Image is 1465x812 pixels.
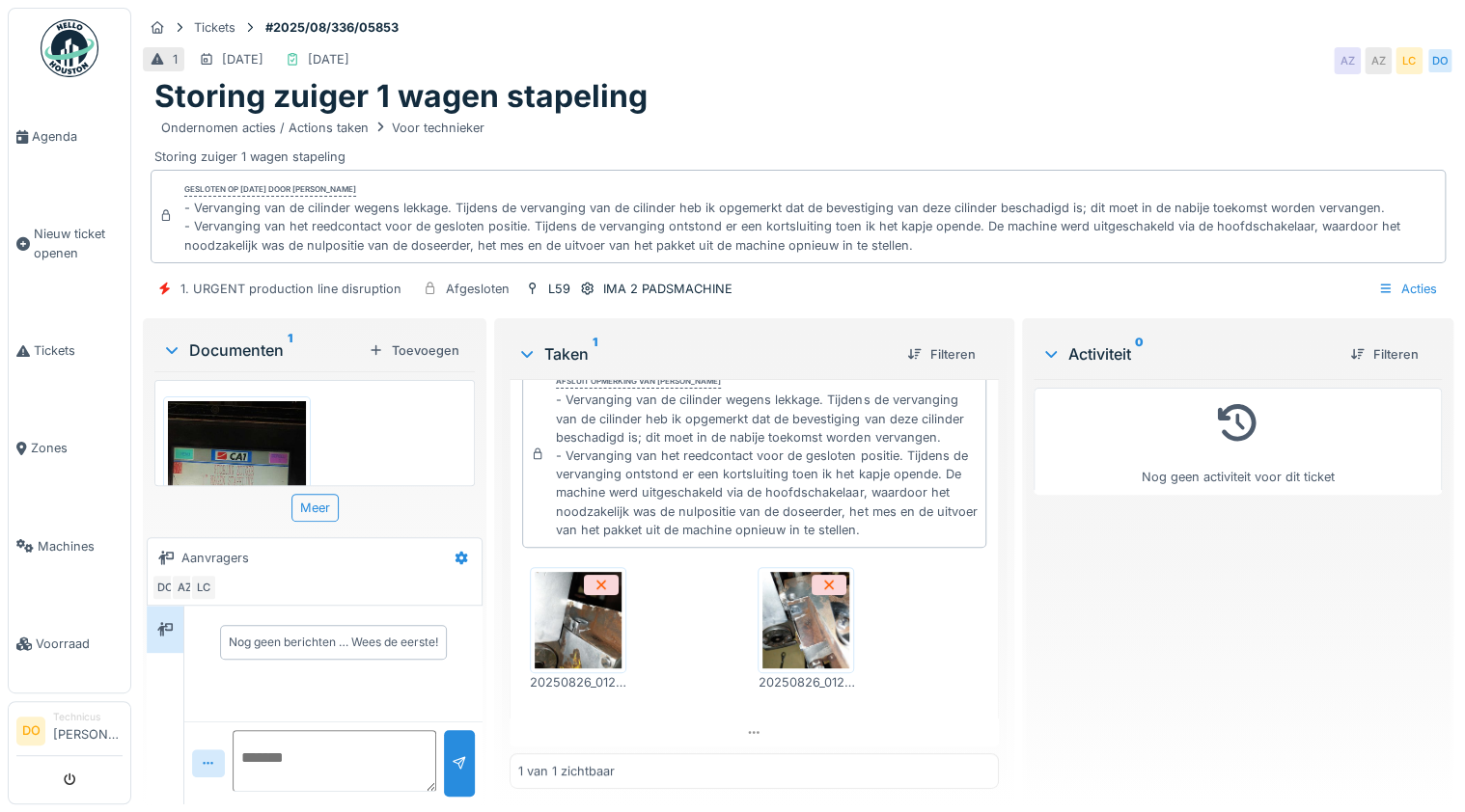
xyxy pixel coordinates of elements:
span: Tickets [34,341,123,360]
sup: 0 [1135,342,1144,365]
div: Aanvragers [181,549,249,567]
div: Acties [1369,275,1446,303]
div: Taken [517,342,891,365]
img: Badge_color-CXgf-gQk.svg [41,19,98,77]
div: L59 [548,280,570,298]
div: Nog geen berichten … Wees de eerste! [229,634,438,651]
span: Machines [38,537,123,555]
div: Ondernomen acties / Actions taken Voor technieker [161,119,484,137]
span: Nieuw ticket openen [34,225,123,261]
a: Tickets [9,302,130,399]
a: Voorraad [9,595,130,692]
div: Afsluit opmerking van [PERSON_NAME] [556,375,721,389]
sup: 1 [593,342,597,365]
div: 20250826_012846.jpg [530,673,626,691]
div: Afgesloten [446,280,510,298]
div: LC [190,574,217,601]
img: 5q2ukykk0fq4hl6o6iicnayc9u4d [168,401,306,585]
div: Activiteit [1041,342,1335,365]
div: 1 van 1 zichtbaar [518,762,615,780]
div: Storing zuiger 1 wagen stapeling [154,116,1442,166]
li: [PERSON_NAME] [53,710,123,751]
div: DO [1426,47,1453,74]
div: [DATE] [308,50,349,68]
li: DO [16,717,45,745]
div: Gesloten op [DATE] door [PERSON_NAME] [184,183,356,197]
div: DO [152,574,179,601]
sup: 1 [288,338,292,362]
a: Machines [9,498,130,595]
div: AZ [171,574,198,601]
div: Meer [291,494,339,522]
div: 1 [173,50,178,68]
div: 1. URGENT production line disruption [180,280,401,298]
div: 20250826_012903.jpg [758,673,854,691]
a: Nieuw ticket openen [9,185,130,302]
div: - Vervanging van de cilinder wegens lekkage. Tijdens de vervanging van de cilinder heb ik opgemer... [184,199,1437,255]
span: Zones [31,439,123,457]
div: AZ [1334,47,1361,74]
a: Zones [9,399,130,497]
div: - Vervanging van de cilinder wegens lekkage. Tijdens de vervanging van de cilinder heb ik opgemer... [556,391,977,539]
a: DO Technicus[PERSON_NAME] [16,710,123,756]
div: Technicus [53,710,123,724]
img: jh7elapm1ael74f57d12bou21v4l [535,572,622,668]
span: Agenda [32,127,123,146]
h1: Storing zuiger 1 wagen stapeling [154,78,648,115]
div: Nog geen activiteit voor dit ticket [1046,396,1429,486]
a: Agenda [9,88,130,185]
div: LC [1396,47,1423,74]
div: Tickets [194,18,235,37]
div: Documenten [162,338,361,362]
div: AZ [1365,47,1392,74]
div: Toevoegen [361,338,467,364]
div: Filteren [1342,341,1426,367]
div: Filteren [899,341,983,367]
span: Voorraad [36,635,123,653]
strong: #2025/08/336/05853 [258,18,406,37]
div: [DATE] [222,50,263,68]
img: 41ln8pxsf311ehx42fehhd703e15 [762,572,849,668]
div: IMA 2 PADSMACHINE [603,280,732,298]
